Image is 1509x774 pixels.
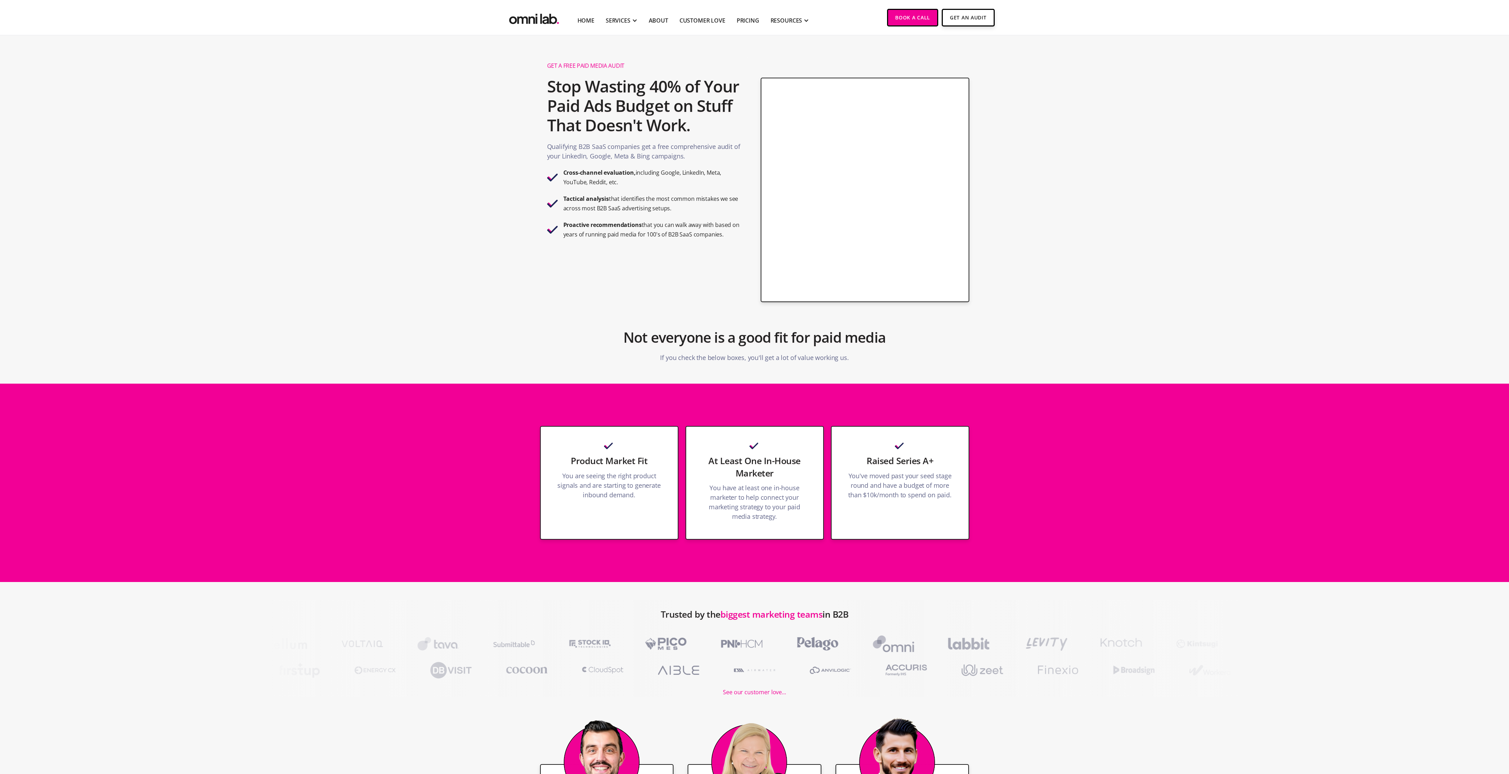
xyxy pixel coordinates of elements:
a: See our customer love... [723,680,786,697]
iframe: Chat Widget [1382,692,1509,774]
div: RESOURCES [771,16,802,25]
img: Anvilogic [800,660,861,680]
strong: that identifies the most common mistakes we see across most B2B SaaS advertising setups. [563,195,738,212]
div: See our customer love... [723,688,786,697]
a: Customer Love [679,16,725,25]
iframe: Form 0 [773,96,957,284]
h2: Not everyone is a good fit for paid media [623,325,886,349]
span: biggest marketing teams [720,608,823,620]
h3: Product Market Fit [555,455,664,467]
strong: Proactive recommendations [563,221,642,229]
h3: Raised Series A+ [846,455,954,467]
a: home [508,9,561,26]
h2: Trusted by the in B2B [661,605,849,634]
strong: Cross-channel evaluation, [563,169,636,176]
img: PelagoHealth [787,634,849,654]
img: A1RWATER [724,660,785,680]
p: You have at least one in-house marketer to help connect your marketing strategy to your paid medi... [700,483,809,525]
a: Pricing [737,16,759,25]
a: Home [577,16,594,25]
strong: Tactical analysis [563,195,609,203]
h3: At Least One In-House Marketer [700,455,809,479]
a: Get An Audit [942,9,994,26]
strong: including Google, LinkedIn, Meta, YouTube, Reddit, etc. [563,169,721,186]
p: You are seeing the right product signals and are starting to generate inbound demand. [555,471,664,503]
p: You've moved past your seed stage round and have a budget of more than $10k/month to spend on paid. [846,471,954,503]
img: PNI [711,634,773,654]
p: Qualifying B2B SaaS companies get a free comprehensive audit of your LinkedIn, Google, Meta & Bin... [547,142,742,164]
a: Book a Call [887,9,938,26]
div: SERVICES [606,16,630,25]
a: About [649,16,668,25]
h2: Stop Wasting 40% of Your Paid Ads Budget on Stuff That Doesn't Work. [547,73,742,139]
p: If you check the below boxes, you'll get a lot of value working us. [660,349,849,366]
img: Omni Lab: B2B SaaS Demand Generation Agency [508,9,561,26]
h1: Get a Free Paid Media Audit [547,62,742,70]
strong: that you can walk away with based on years of running paid media for 100's of B2B SaaS companies. [563,221,739,238]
